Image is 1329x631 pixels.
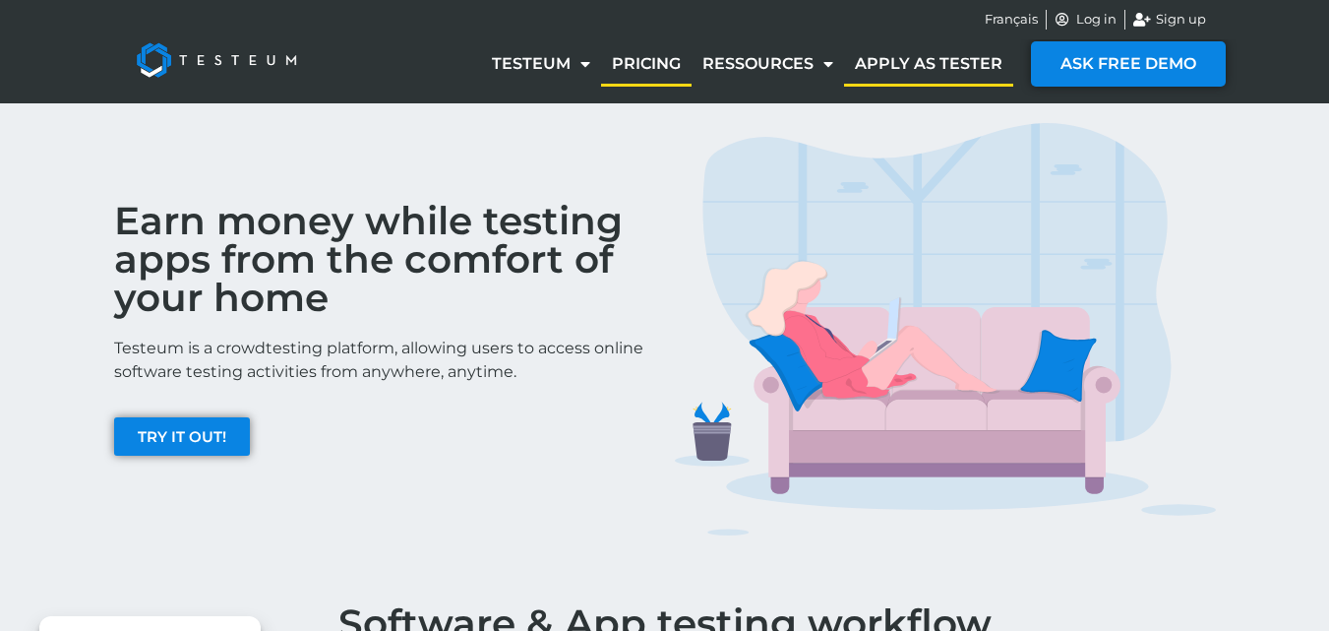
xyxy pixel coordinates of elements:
[675,123,1216,536] img: TESTERS IMG 1
[1031,41,1226,87] a: ASK FREE DEMO
[1060,56,1196,72] span: ASK FREE DEMO
[481,41,1013,87] nav: Menu
[844,41,1013,87] a: Apply as tester
[692,41,844,87] a: Ressources
[481,41,601,87] a: Testeum
[114,417,250,456] a: TRY IT OUT!
[138,429,226,444] span: TRY IT OUT!
[114,202,655,317] h2: Earn money while testing apps from the comfort of your home
[985,10,1038,30] a: Français
[1071,10,1117,30] span: Log in
[601,41,692,87] a: Pricing
[1151,10,1206,30] span: Sign up
[1055,10,1118,30] a: Log in
[114,21,319,99] img: Testeum Logo - Application crowdtesting platform
[1133,10,1206,30] a: Sign up
[114,337,655,384] p: Testeum is a crowdtesting platform, allowing users to access online software testing activities f...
